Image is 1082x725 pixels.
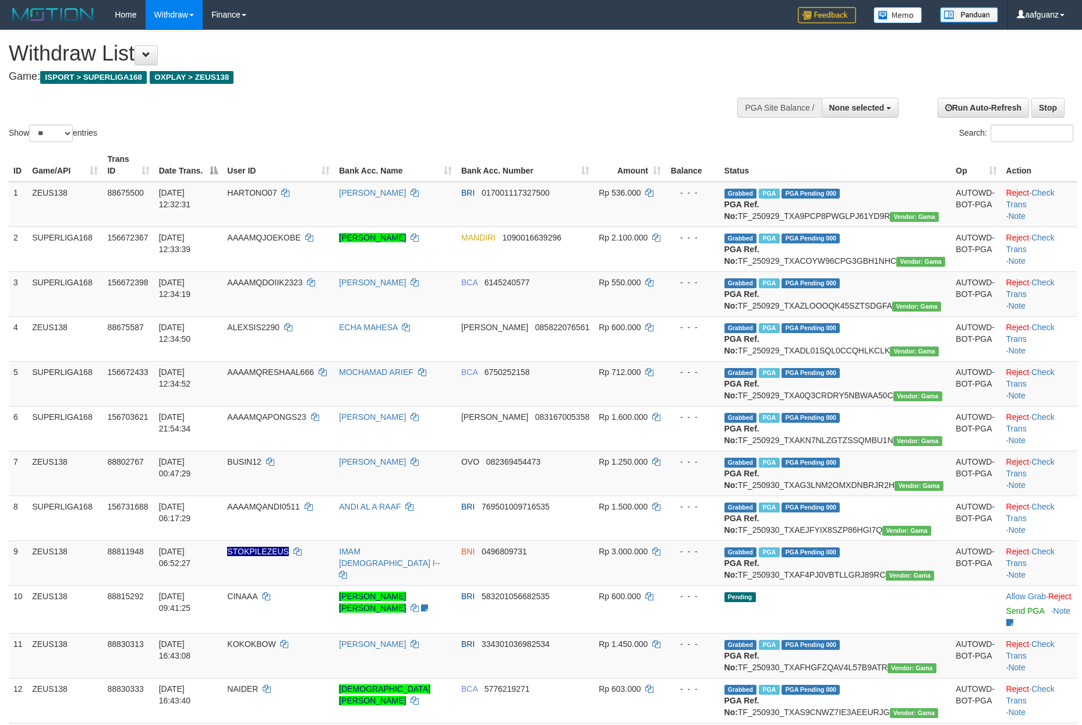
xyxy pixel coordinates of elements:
[227,367,314,377] span: AAAAMQRESHAAL666
[227,278,302,287] span: AAAAMQDOIIK2323
[724,458,757,468] span: Grabbed
[339,457,406,466] a: [PERSON_NAME]
[27,182,102,227] td: ZEUS138
[599,278,641,287] span: Rp 550.000
[9,227,27,271] td: 2
[882,526,931,536] span: Vendor URL: https://trx31.1velocity.biz
[227,233,300,242] span: AAAAMQJOEKOBE
[724,696,759,717] b: PGA Ref. No:
[461,278,478,287] span: BCA
[890,212,939,222] span: Vendor URL: https://trx31.1velocity.biz
[759,640,779,650] span: Marked by aafchomsokheang
[951,496,1001,540] td: AUTOWD-BOT-PGA
[759,547,779,557] span: Marked by aafsreyleap
[482,639,550,649] span: Copy 334301036982534 to clipboard
[822,98,899,118] button: None selected
[159,502,191,523] span: [DATE] 06:17:29
[107,684,143,694] span: 88830333
[1002,227,1077,271] td: · ·
[1008,570,1026,579] a: Note
[759,413,779,423] span: Marked by aafchhiseyha
[107,457,143,466] span: 88802767
[107,502,148,511] span: 156731688
[227,502,300,511] span: AAAAMQANDI0511
[599,592,641,601] span: Rp 600.000
[782,278,840,288] span: PGA Pending
[724,289,759,310] b: PGA Ref. No:
[9,148,27,182] th: ID
[1002,182,1077,227] td: · ·
[1006,639,1055,660] a: Check Trans
[666,148,720,182] th: Balance
[9,42,710,65] h1: Withdraw List
[724,592,756,602] span: Pending
[720,540,952,585] td: TF_250930_TXAF4PJ0VBTLLGRJ89RC
[9,6,97,23] img: MOTION_logo.png
[782,189,840,199] span: PGA Pending
[535,412,589,422] span: Copy 083167005358 to clipboard
[938,98,1029,118] a: Run Auto-Refresh
[894,481,943,491] span: Vendor URL: https://trx31.1velocity.biz
[1006,367,1030,377] a: Reject
[759,189,779,199] span: Marked by aaftrukkakada
[724,245,759,266] b: PGA Ref. No:
[1006,592,1048,601] span: ·
[159,412,191,433] span: [DATE] 21:54:34
[720,361,952,406] td: TF_250929_TXA0Q3CRDRY5NBWAA50C
[670,456,715,468] div: - - -
[599,412,648,422] span: Rp 1.600.000
[27,451,102,496] td: ZEUS138
[485,367,530,377] span: Copy 6750252158 to clipboard
[107,367,148,377] span: 156672433
[461,367,478,377] span: BCA
[9,633,27,678] td: 11
[227,684,258,694] span: NAIDER
[1006,412,1055,433] a: Check Trans
[599,233,648,242] span: Rp 2.100.000
[1002,633,1077,678] td: · ·
[892,302,941,312] span: Vendor URL: https://trx31.1velocity.biz
[1006,233,1030,242] a: Reject
[9,540,27,585] td: 9
[959,125,1073,142] label: Search:
[227,639,275,649] span: KOKOKBOW
[1053,606,1071,616] a: Note
[874,7,922,23] img: Button%20Memo.svg
[670,638,715,650] div: - - -
[1006,457,1055,478] a: Check Trans
[724,651,759,672] b: PGA Ref. No:
[782,323,840,333] span: PGA Pending
[759,503,779,512] span: Marked by aafromsomean
[535,323,589,332] span: Copy 085822076561 to clipboard
[461,323,528,332] span: [PERSON_NAME]
[1006,457,1030,466] a: Reject
[9,361,27,406] td: 5
[227,188,277,197] span: HARTONO07
[339,684,430,705] a: [DEMOGRAPHIC_DATA][PERSON_NAME]
[720,271,952,316] td: TF_250929_TXAZLOOOQK45SZTSDGFA
[9,271,27,316] td: 3
[339,639,406,649] a: [PERSON_NAME]
[107,592,143,601] span: 88815292
[759,234,779,243] span: Marked by aafsengchandara
[159,592,191,613] span: [DATE] 09:41:25
[720,182,952,227] td: TF_250929_TXA9PCP8PWGLPJ61YD9R
[1006,233,1055,254] a: Check Trans
[724,200,759,221] b: PGA Ref. No:
[1008,663,1026,672] a: Note
[670,277,715,288] div: - - -
[1008,708,1026,717] a: Note
[720,406,952,451] td: TF_250929_TXAKN7NLZGTZSSQMBU1N
[482,592,550,601] span: Copy 583201056682535 to clipboard
[951,633,1001,678] td: AUTOWD-BOT-PGA
[1006,502,1030,511] a: Reject
[724,323,757,333] span: Grabbed
[107,188,143,197] span: 88675500
[339,412,406,422] a: [PERSON_NAME]
[670,501,715,512] div: - - -
[887,663,936,673] span: Vendor URL: https://trx31.1velocity.biz
[227,412,306,422] span: AAAAMQAPONGS23
[951,182,1001,227] td: AUTOWD-BOT-PGA
[27,271,102,316] td: SUPERLIGA168
[29,125,73,142] select: Showentries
